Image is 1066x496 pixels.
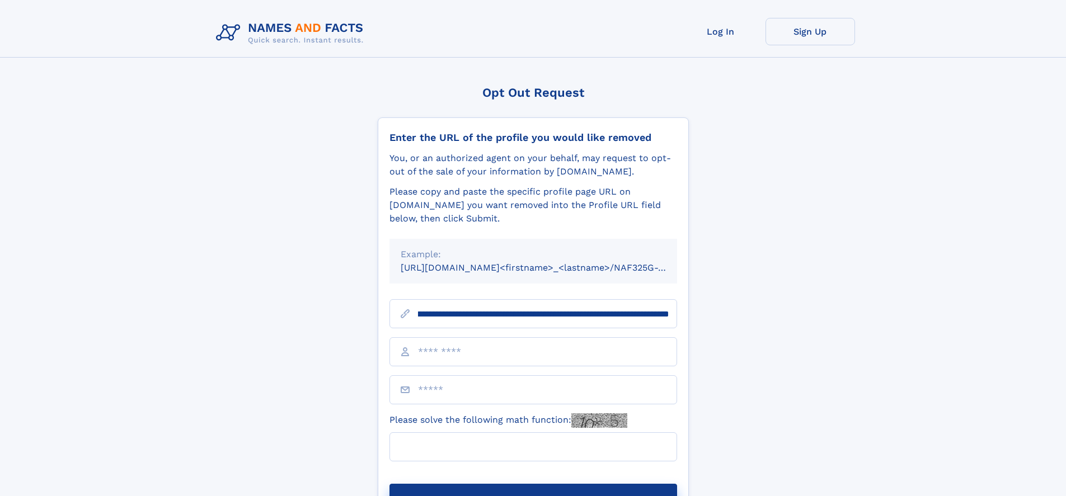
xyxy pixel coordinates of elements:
[766,18,855,45] a: Sign Up
[389,185,677,225] div: Please copy and paste the specific profile page URL on [DOMAIN_NAME] you want removed into the Pr...
[212,18,373,48] img: Logo Names and Facts
[401,262,698,273] small: [URL][DOMAIN_NAME]<firstname>_<lastname>/NAF325G-xxxxxxxx
[389,152,677,178] div: You, or an authorized agent on your behalf, may request to opt-out of the sale of your informatio...
[389,131,677,144] div: Enter the URL of the profile you would like removed
[676,18,766,45] a: Log In
[378,86,689,100] div: Opt Out Request
[401,248,666,261] div: Example:
[389,413,627,428] label: Please solve the following math function:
